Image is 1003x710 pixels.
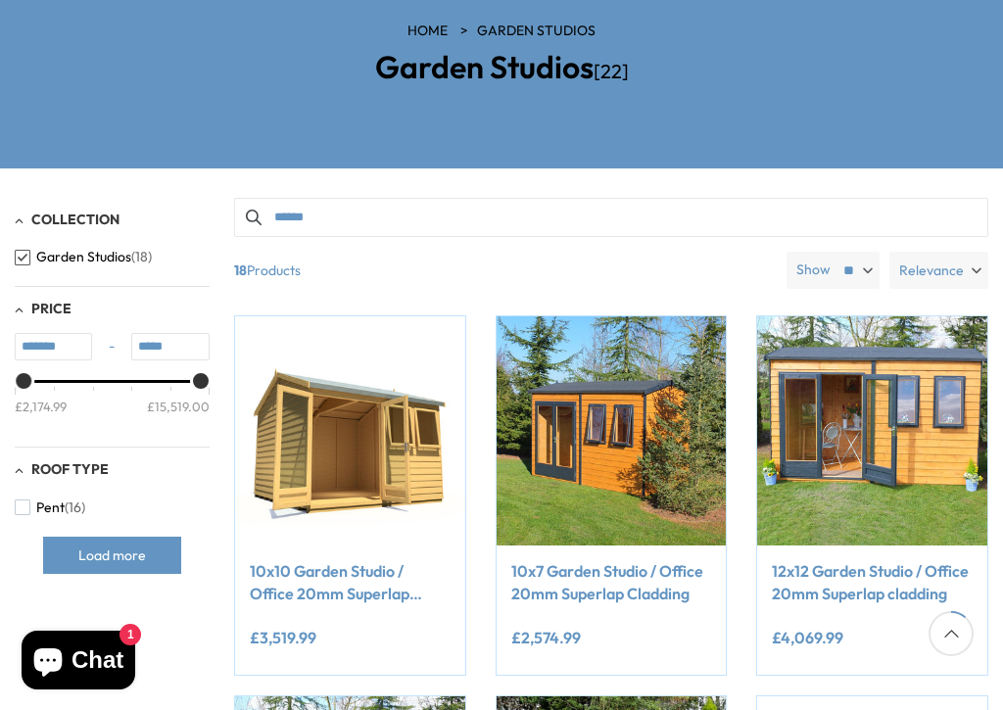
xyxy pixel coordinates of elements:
a: 10x7 Garden Studio / Office 20mm Superlap Cladding [511,560,712,604]
a: HOME [407,22,448,41]
a: 10x10 Garden Studio / Office 20mm Superlap Cladding [250,560,451,604]
span: Relevance [899,252,964,289]
b: 18 [234,252,247,289]
a: Garden Studios [477,22,596,41]
button: Load more [43,537,181,574]
a: 12x12 Garden Studio / Office 20mm Superlap cladding [772,560,973,604]
span: Garden Studios [36,249,131,265]
input: Search products [234,198,988,237]
label: Relevance [889,252,988,289]
button: Garden Studios [15,243,152,271]
ins: £4,069.99 [772,630,843,645]
span: (16) [65,499,85,516]
div: Price [15,380,210,432]
span: Pent [36,499,65,516]
ins: £2,574.99 [511,630,581,645]
h2: Garden Studios [265,50,738,84]
input: Min value [15,333,92,360]
label: Show [796,260,831,280]
span: - [92,337,131,356]
button: Pent [15,494,85,522]
span: Price [31,300,72,317]
inbox-online-store-chat: Shopify online store chat [16,631,141,694]
ins: £3,519.99 [250,630,316,645]
span: Roof Type [31,460,109,478]
span: Products [226,252,779,289]
span: Collection [31,211,119,228]
input: Max value [131,333,209,360]
span: [22] [594,59,629,83]
span: Load more [78,548,146,562]
div: £2,174.99 [15,398,67,415]
span: (18) [131,249,152,265]
div: £15,519.00 [147,398,210,415]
